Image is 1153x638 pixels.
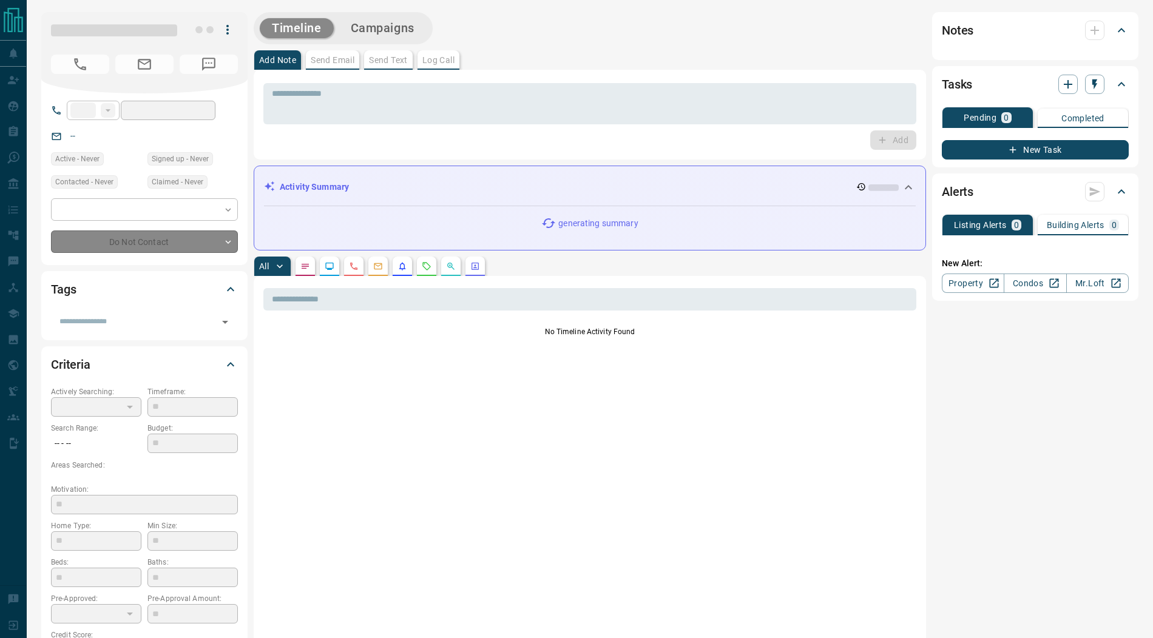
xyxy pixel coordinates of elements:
div: Criteria [51,350,238,379]
p: Areas Searched: [51,460,238,471]
span: Active - Never [55,153,100,165]
p: Timeframe: [147,386,238,397]
p: Completed [1061,114,1104,123]
button: Timeline [260,18,334,38]
span: Signed up - Never [152,153,209,165]
p: Pre-Approved: [51,593,141,604]
div: Alerts [942,177,1129,206]
p: Building Alerts [1047,221,1104,229]
h2: Alerts [942,182,973,201]
span: Contacted - Never [55,176,113,188]
p: All [259,262,269,270]
p: Min Size: [147,520,238,531]
div: Notes [942,16,1129,45]
svg: Calls [349,261,359,271]
p: Budget: [147,423,238,434]
svg: Agent Actions [470,261,480,271]
p: Motivation: [51,484,238,495]
button: Campaigns [339,18,427,38]
p: Actively Searching: [51,386,141,397]
p: Pre-Approval Amount: [147,593,238,604]
div: Tags [51,275,238,304]
span: No Email [115,55,174,74]
svg: Requests [422,261,431,271]
p: No Timeline Activity Found [263,326,916,337]
p: 0 [1112,221,1117,229]
p: Baths: [147,557,238,568]
p: 0 [1014,221,1019,229]
svg: Opportunities [446,261,456,271]
a: Mr.Loft [1066,274,1129,293]
p: Search Range: [51,423,141,434]
p: Activity Summary [280,181,349,193]
a: Condos [1004,274,1066,293]
div: Tasks [942,70,1129,99]
svg: Listing Alerts [397,261,407,271]
p: 0 [1004,113,1009,122]
p: -- - -- [51,434,141,454]
p: Listing Alerts [954,221,1007,229]
h2: Tags [51,280,76,299]
p: Pending [964,113,996,122]
button: Open [217,314,234,331]
svg: Notes [300,261,310,271]
p: New Alert: [942,257,1129,270]
span: No Number [180,55,238,74]
svg: Emails [373,261,383,271]
button: New Task [942,140,1129,159]
span: No Number [51,55,109,74]
p: Add Note [259,56,296,64]
div: Activity Summary [264,176,916,198]
p: generating summary [558,217,638,230]
a: Property [942,274,1004,293]
a: -- [70,131,75,141]
svg: Lead Browsing Activity [325,261,334,271]
h2: Notes [942,21,973,40]
h2: Tasks [942,75,972,94]
p: Home Type: [51,520,141,531]
span: Claimed - Never [152,176,203,188]
div: Do Not Contact [51,230,238,253]
p: Beds: [51,557,141,568]
h2: Criteria [51,355,90,374]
